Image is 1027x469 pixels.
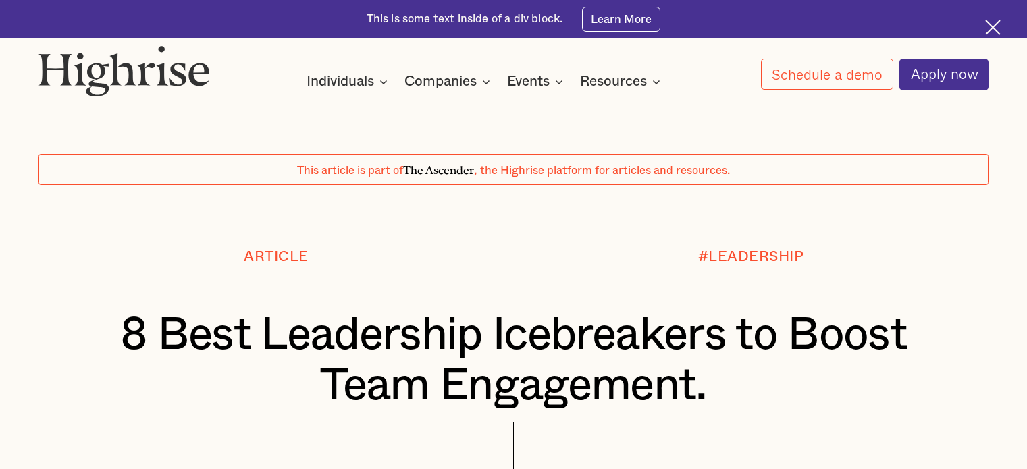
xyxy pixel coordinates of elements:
[244,249,309,265] div: Article
[38,45,210,97] img: Highrise logo
[404,74,477,90] div: Companies
[307,74,392,90] div: Individuals
[985,20,1001,35] img: Cross icon
[307,74,374,90] div: Individuals
[582,7,661,31] a: Learn More
[899,59,989,90] a: Apply now
[507,74,567,90] div: Events
[507,74,550,90] div: Events
[761,59,893,90] a: Schedule a demo
[403,161,474,175] span: The Ascender
[297,165,403,176] span: This article is part of
[698,249,804,265] div: #LEADERSHIP
[367,11,563,27] div: This is some text inside of a div block.
[580,74,664,90] div: Resources
[78,310,949,410] h1: 8 Best Leadership Icebreakers to Boost Team Engagement.
[474,165,730,176] span: , the Highrise platform for articles and resources.
[404,74,494,90] div: Companies
[580,74,647,90] div: Resources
